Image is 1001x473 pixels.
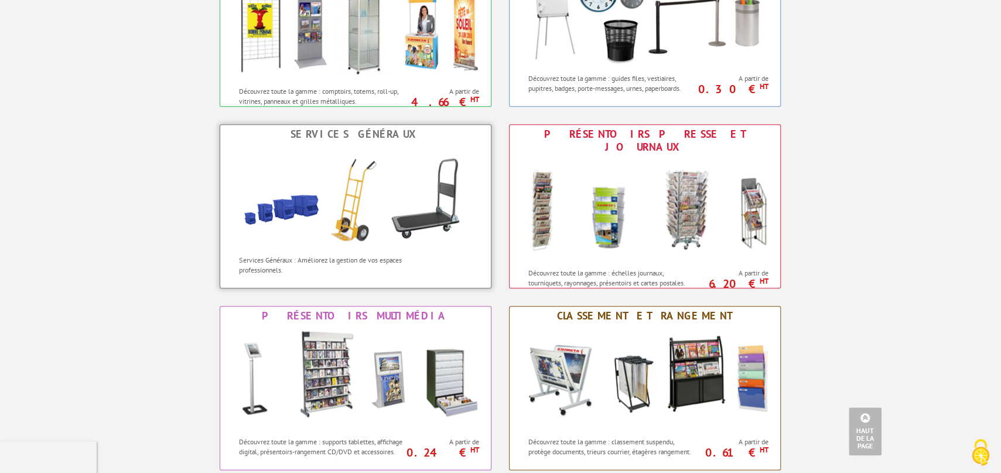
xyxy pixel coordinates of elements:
img: Services Généraux [227,144,484,249]
img: Cookies (fenêtre modale) [966,438,995,467]
div: Classement et Rangement [513,309,777,322]
button: Cookies (fenêtre modale) [960,433,1001,473]
span: A partir de [699,437,768,447]
sup: HT [759,276,768,286]
a: Classement et Rangement Classement et Rangement Découvrez toute la gamme : classement suspendu, p... [509,306,781,470]
p: 4.66 € [404,98,479,106]
div: Présentoirs Presse et Journaux [513,128,777,154]
sup: HT [470,94,479,104]
span: A partir de [699,268,768,278]
p: 0.61 € [693,449,768,456]
sup: HT [470,445,479,455]
sup: HT [759,81,768,91]
p: Découvrez toute la gamme : comptoirs, totems, roll-up, vitrines, panneaux et grilles métalliques. [239,86,406,106]
span: A partir de [409,87,479,96]
span: A partir de [699,74,768,83]
p: Services Généraux : Améliorez la gestion de vos espaces professionnels. [239,255,406,275]
a: Haut de la page [849,407,882,455]
a: Services Généraux Services Généraux Services Généraux : Améliorez la gestion de vos espaces profe... [220,124,491,288]
p: Découvrez toute la gamme : classement suspendu, protège documents, trieurs courrier, étagères ran... [528,437,695,457]
a: Présentoirs Presse et Journaux Présentoirs Presse et Journaux Découvrez toute la gamme : échelles... [509,124,781,288]
img: Présentoirs Presse et Journaux [516,156,774,262]
p: Découvrez toute la gamme : guides files, vestiaires, pupitres, badges, porte-messages, urnes, pap... [528,73,695,93]
p: Découvrez toute la gamme : échelles journaux, tourniquets, rayonnages, présentoirs et cartes post... [528,268,695,288]
p: 6.20 € [693,280,768,287]
p: Découvrez toute la gamme : supports tablettes, affichage digital, présentoirs-rangement CD/DVD et... [239,437,406,457]
span: A partir de [409,437,479,447]
img: Classement et Rangement [516,325,774,431]
a: Présentoirs Multimédia Présentoirs Multimédia Découvrez toute la gamme : supports tablettes, affi... [220,306,491,470]
p: 0.24 € [404,449,479,456]
div: Services Généraux [223,128,488,141]
p: 0.30 € [693,86,768,93]
div: Présentoirs Multimédia [223,309,488,322]
img: Présentoirs Multimédia [227,325,484,431]
sup: HT [759,445,768,455]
